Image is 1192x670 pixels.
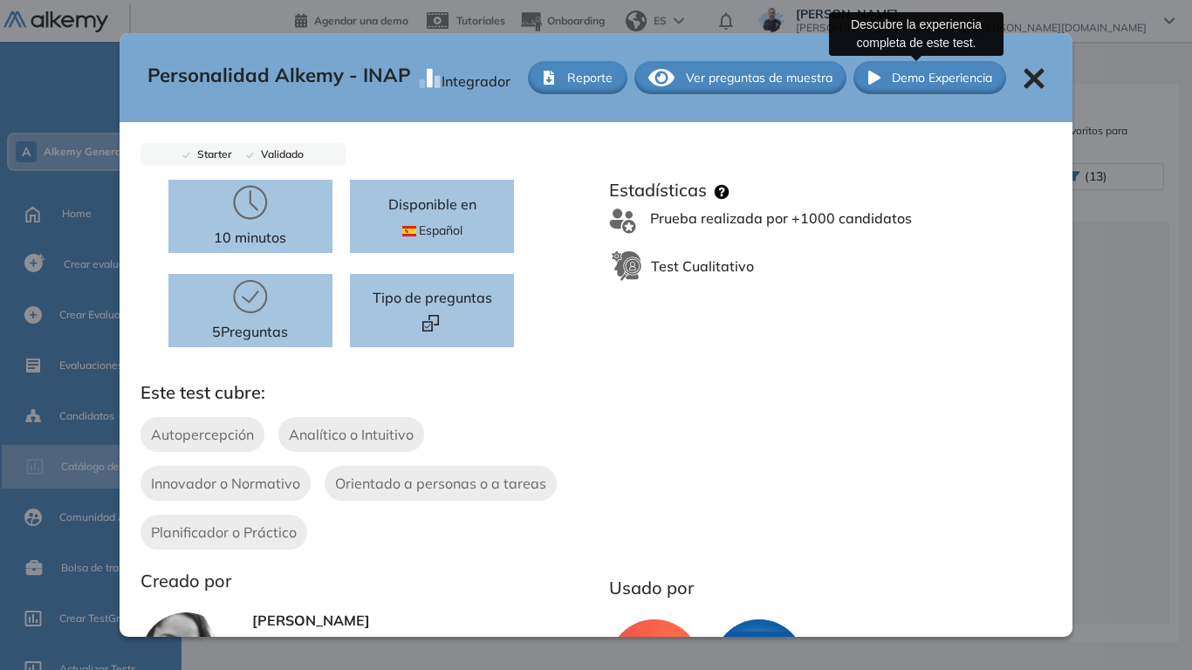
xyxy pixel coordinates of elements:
iframe: Chat Widget [1105,586,1192,670]
span: Reporte [567,69,613,87]
span: Demo Experiencia [892,69,992,87]
h3: Creado por [140,571,596,591]
img: Format test logo [422,315,439,332]
span: Test Cualitativo [651,256,754,277]
span: Personalidad Alkemy - INAP [147,61,411,94]
p: 10 minutos [214,227,286,248]
div: Descubre la experiencia completa de este test. [829,12,1004,56]
p: Disponible en [388,194,476,215]
span: Orientado a personas o a tareas [335,473,546,494]
span: Ver preguntas de muestra [686,69,832,87]
h3: Usado por [609,578,1038,598]
div: Integrador [442,64,510,92]
span: Prueba realizada por +1000 candidatos [650,208,912,235]
span: Tipo de preguntas [373,287,492,308]
p: 5 Preguntas [212,321,288,342]
h3: Estadísticas [609,180,707,201]
span: Autopercepción [151,424,254,445]
span: Español [402,222,462,240]
h3: [PERSON_NAME] [252,612,596,629]
h3: Este test cubre: [140,382,596,403]
img: ESP [402,226,416,236]
span: Validado [254,147,304,161]
span: Planificador o Práctico [151,522,297,543]
button: Reporte [528,61,627,94]
span: Analítico o Intuitivo [289,424,414,445]
span: Starter [190,147,232,161]
span: Innovador o Normativo [151,473,300,494]
div: Widget de chat [1105,586,1192,670]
